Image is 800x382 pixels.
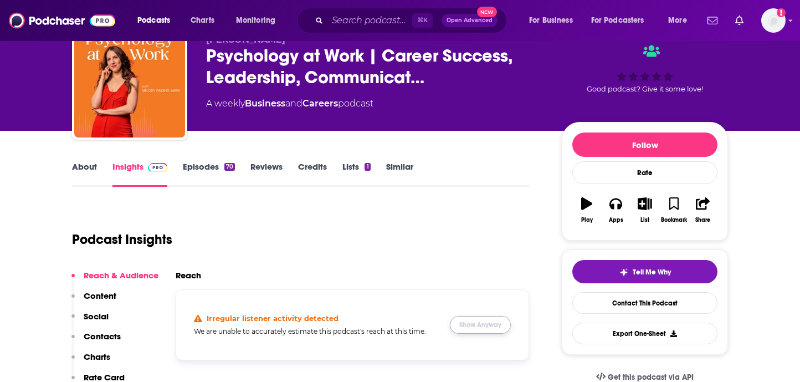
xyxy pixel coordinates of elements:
a: Credits [298,161,327,187]
button: Follow [572,133,717,157]
a: Contact This Podcast [572,292,717,314]
button: tell me why sparkleTell Me Why [572,260,717,283]
button: Export One-Sheet [572,323,717,344]
div: Rate [572,161,717,184]
span: New [477,7,497,17]
a: Careers [302,98,338,109]
button: open menu [584,12,660,29]
button: Social [71,311,109,332]
button: open menu [660,12,701,29]
a: Episodes70 [183,161,235,187]
span: For Business [529,13,573,28]
div: Search podcasts, credits, & more... [307,8,517,33]
a: Show notifications dropdown [703,11,722,30]
p: Charts [84,352,110,362]
div: A weekly podcast [206,97,373,110]
div: 1 [365,163,370,171]
div: Bookmark [661,217,687,223]
button: Bookmark [659,190,688,230]
span: Tell Me Why [633,268,671,277]
a: InsightsPodchaser Pro [112,161,167,187]
h5: We are unable to accurately estimate this podcast's reach at this time. [194,327,441,335]
a: Show notifications dropdown [731,11,748,30]
p: Reach & Audience [84,270,158,281]
span: ⌘ K [412,13,433,28]
span: For Podcasters [591,13,644,28]
button: open menu [228,12,290,29]
span: and [285,98,302,109]
a: Charts [183,12,221,29]
span: Logged in as megcassidy [761,8,786,33]
button: open menu [521,12,587,29]
a: Reviews [250,161,283,187]
span: Charts [191,13,214,28]
span: Good podcast? Give it some love! [587,85,703,93]
svg: Add a profile image [777,8,786,17]
button: Share [689,190,717,230]
div: Good podcast? Give it some love! [562,34,728,103]
span: Monitoring [236,13,275,28]
p: Social [84,311,109,322]
div: 70 [224,163,235,171]
button: Open AdvancedNew [442,14,498,27]
button: Show profile menu [761,8,786,33]
div: Share [695,217,710,223]
h4: Irregular listener activity detected [207,314,339,323]
button: List [630,190,659,230]
button: Contacts [71,331,121,352]
img: User Profile [761,8,786,33]
button: open menu [130,12,184,29]
div: Apps [609,217,623,223]
h2: Reach [176,270,201,281]
button: Play [572,190,601,230]
p: Content [84,291,116,301]
a: About [72,161,97,187]
span: Open Advanced [447,18,493,23]
img: tell me why sparkle [619,268,628,277]
button: Reach & Audience [71,270,158,291]
button: Content [71,291,116,311]
div: List [640,217,649,223]
a: Similar [386,161,413,187]
a: Business [245,98,285,109]
button: Charts [71,352,110,372]
h1: Podcast Insights [72,231,172,248]
span: More [668,13,687,28]
button: Apps [601,190,630,230]
div: Play [581,217,593,223]
img: Psychology at Work | Career Success, Leadership, Communication Skills [74,27,185,137]
span: Get this podcast via API [608,373,694,382]
p: Contacts [84,331,121,342]
a: Lists1 [342,161,370,187]
span: Podcasts [137,13,170,28]
img: Podchaser Pro [148,163,167,172]
img: Podchaser - Follow, Share and Rate Podcasts [9,10,115,31]
input: Search podcasts, credits, & more... [327,12,412,29]
button: Show Anyway [450,316,511,334]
